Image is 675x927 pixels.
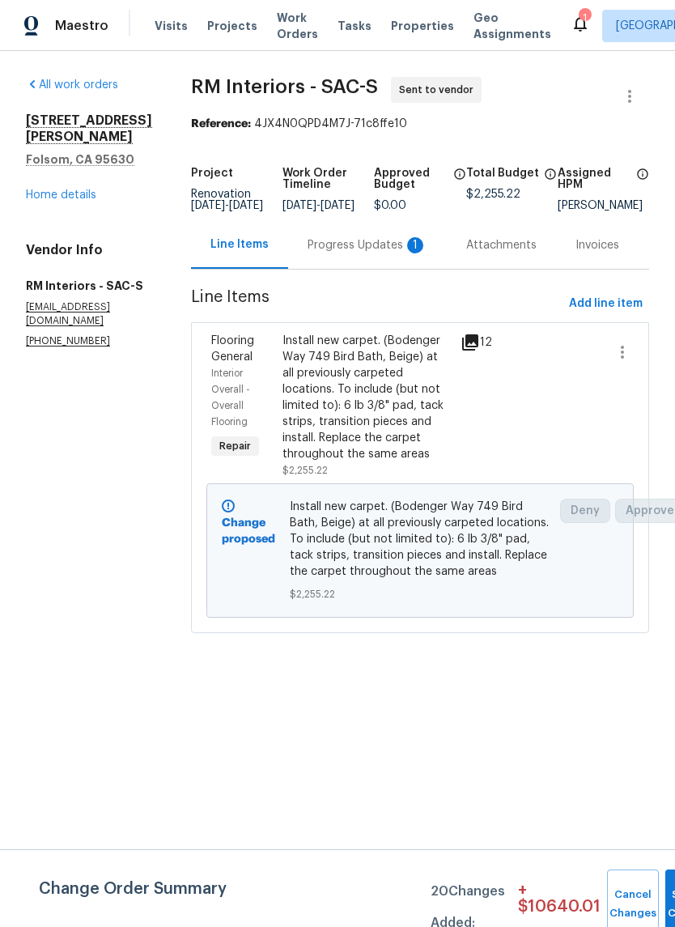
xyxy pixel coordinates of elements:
[473,10,551,42] span: Geo Assignments
[399,82,480,98] span: Sent to vendor
[191,189,263,211] span: Renovation
[210,236,269,253] div: Line Items
[213,438,257,454] span: Repair
[191,289,562,319] span: Line Items
[282,333,451,462] div: Install new carpet. (Bodenger Way 749 Bird Bath, Beige) at all previously carpeted locations. To ...
[282,200,316,211] span: [DATE]
[26,278,152,294] h5: RM Interiors - SAC-S
[575,237,619,253] div: Invoices
[466,189,520,200] span: $2,255.22
[374,168,448,190] h5: Approved Budget
[191,77,378,96] span: RM Interiors - SAC-S
[155,18,188,34] span: Visits
[191,200,263,211] span: -
[544,168,557,189] span: The total cost of line items that have been proposed by Opendoor. This sum includes line items th...
[453,168,466,200] span: The total cost of line items that have been approved by both Opendoor and the Trade Partner. This...
[562,289,649,319] button: Add line item
[636,168,649,200] span: The hpm assigned to this work order.
[191,168,233,179] h5: Project
[282,168,374,190] h5: Work Order Timeline
[55,18,108,34] span: Maestro
[229,200,263,211] span: [DATE]
[466,168,539,179] h5: Total Budget
[290,499,551,580] span: Install new carpet. (Bodenger Way 749 Bird Bath, Beige) at all previously carpeted locations. To ...
[391,18,454,34] span: Properties
[222,517,275,545] b: Change proposed
[211,368,250,427] span: Interior Overall - Overall Flooring
[374,200,406,211] span: $0.00
[560,499,610,523] button: Deny
[337,20,371,32] span: Tasks
[466,237,537,253] div: Attachments
[461,333,486,352] div: 12
[282,466,328,475] span: $2,255.22
[558,200,649,211] div: [PERSON_NAME]
[321,200,354,211] span: [DATE]
[277,10,318,42] span: Work Orders
[211,335,254,363] span: Flooring General
[26,189,96,201] a: Home details
[282,200,354,211] span: -
[558,168,631,190] h5: Assigned HPM
[26,242,152,258] h4: Vendor Info
[191,118,251,130] b: Reference:
[407,237,423,253] div: 1
[579,10,590,26] div: 1
[26,79,118,91] a: All work orders
[290,586,551,602] span: $2,255.22
[308,237,427,253] div: Progress Updates
[191,116,649,132] div: 4JX4N0QPD4M7J-71c8ffe10
[207,18,257,34] span: Projects
[569,294,643,314] span: Add line item
[191,200,225,211] span: [DATE]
